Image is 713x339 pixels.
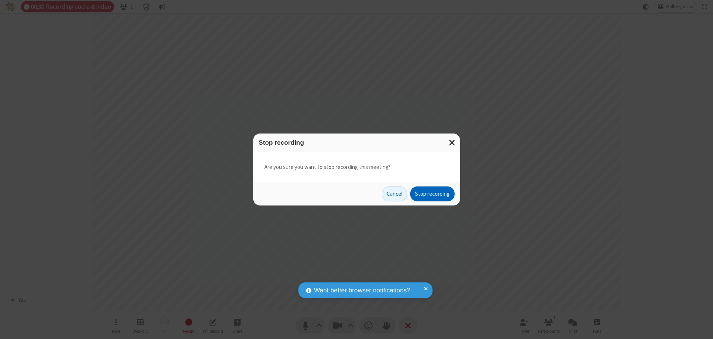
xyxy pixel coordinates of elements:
button: Close modal [445,134,460,152]
div: Are you sure you want to stop recording this meeting? [253,152,460,183]
button: Cancel [382,186,407,201]
h3: Stop recording [259,139,455,146]
span: Want better browser notifications? [314,286,410,295]
button: Stop recording [410,186,455,201]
